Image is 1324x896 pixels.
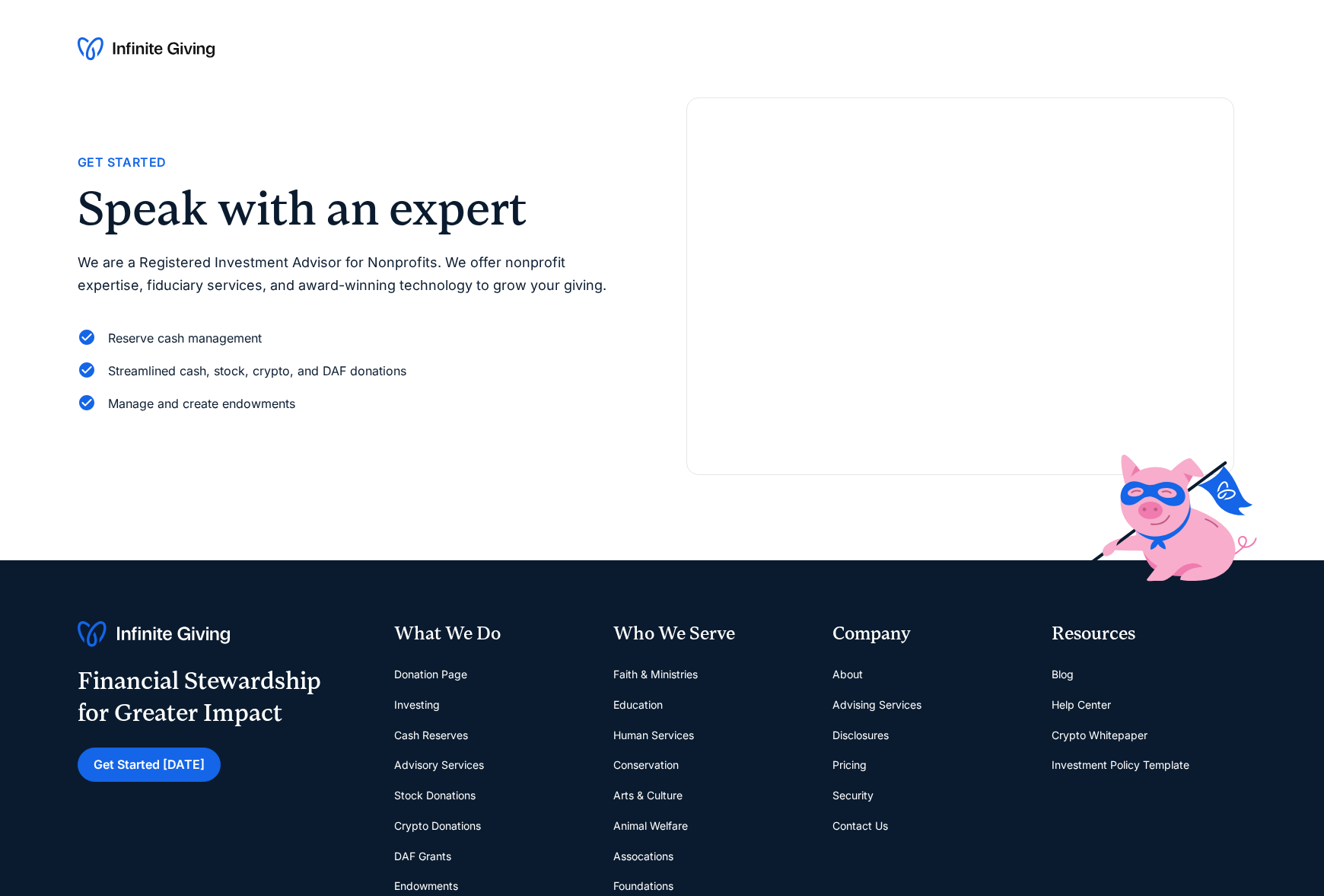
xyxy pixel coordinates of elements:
[394,841,451,872] a: DAF Grants
[613,621,808,647] div: Who We Serve
[832,750,867,780] a: Pricing
[78,152,166,173] div: Get Started
[78,665,321,729] div: Financial Stewardship for Greater Impact
[832,659,863,690] a: About
[394,690,440,720] a: Investing
[1052,720,1147,751] a: Crypto Whitepaper
[832,811,888,841] a: Contact Us
[613,780,683,811] a: Arts & Culture
[108,361,406,381] div: Streamlined cash, stock, crypto, and DAF donations
[832,621,1027,647] div: Company
[78,748,221,782] a: Get Started [DATE]
[832,720,889,751] a: Disclosures
[1052,690,1111,720] a: Help Center
[394,720,468,751] a: Cash Reserves
[613,659,698,690] a: Faith & Ministries
[613,720,694,751] a: Human Services
[613,841,673,872] a: Assocations
[613,811,688,841] a: Animal Welfare
[394,750,484,780] a: Advisory Services
[108,328,262,349] div: Reserve cash management
[394,659,467,690] a: Donation Page
[832,780,874,811] a: Security
[1052,750,1189,780] a: Investment Policy Template
[613,750,679,780] a: Conservation
[78,185,625,232] h2: Speak with an expert
[832,690,921,720] a: Advising Services
[1052,659,1074,690] a: Blog
[394,621,589,647] div: What We Do
[394,811,481,841] a: Crypto Donations
[394,780,476,811] a: Stock Donations
[613,690,663,720] a: Education
[711,147,1209,450] iframe: Form 0
[78,251,625,298] p: We are a Registered Investment Advisor for Nonprofits. We offer nonprofit expertise, fiduciary se...
[108,394,295,414] div: Manage and create endowments
[1052,621,1246,647] div: Resources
